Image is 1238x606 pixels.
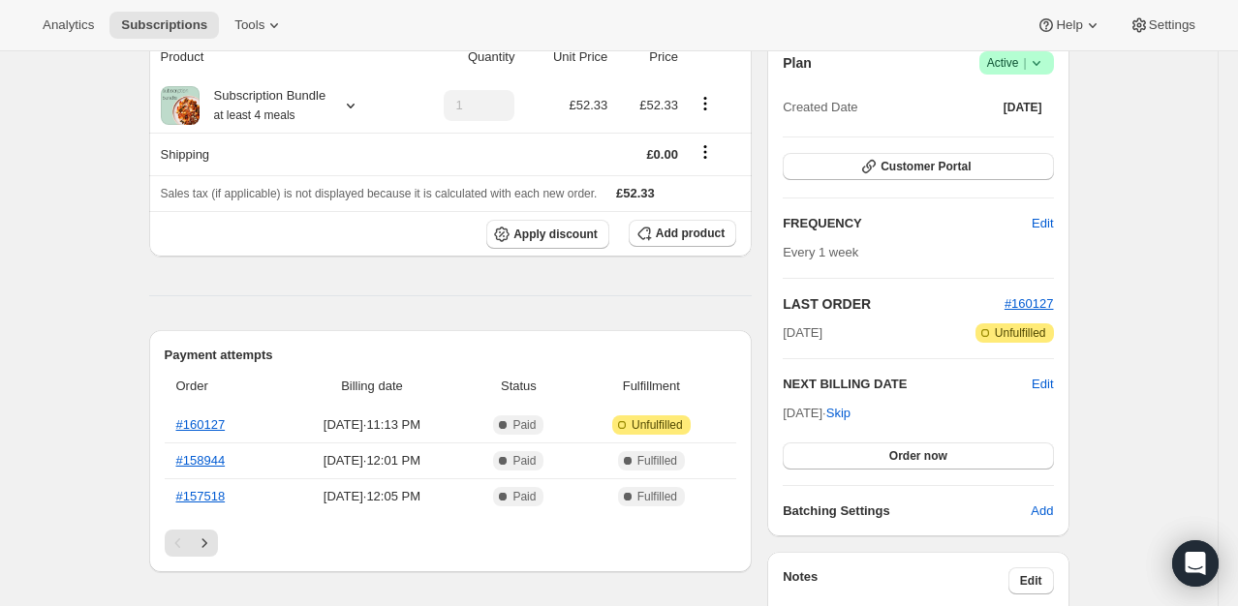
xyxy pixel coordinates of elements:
button: Product actions [690,93,721,114]
h3: Notes [783,567,1008,594]
span: Paid [512,453,536,469]
h2: Payment attempts [165,346,737,365]
span: Unfulfilled [632,417,683,433]
span: Add product [656,226,725,241]
span: Edit [1020,573,1042,589]
span: £52.33 [570,98,608,112]
button: Skip [815,398,862,429]
span: [DATE] · 12:01 PM [284,451,459,470]
span: Status [471,377,566,396]
h6: Batching Settings [783,501,1031,521]
span: Fulfilled [637,453,677,469]
span: Every 1 week [783,245,858,259]
a: #160127 [1005,296,1054,311]
span: £52.33 [616,186,655,200]
a: #157518 [176,489,226,503]
button: [DATE] [992,94,1054,121]
button: Shipping actions [690,141,721,163]
a: #158944 [176,453,226,468]
th: Shipping [149,133,406,175]
nav: Pagination [165,530,737,557]
span: Fulfillment [577,377,725,396]
span: [DATE] · 12:05 PM [284,487,459,506]
span: Tools [234,17,264,33]
span: [DATE] [1004,100,1042,115]
button: #160127 [1005,294,1054,314]
button: Add [1019,496,1065,527]
h2: NEXT BILLING DATE [783,375,1032,394]
span: Unfulfilled [995,325,1046,341]
button: Edit [1008,567,1054,594]
span: £0.00 [646,147,678,162]
button: Next [191,530,218,557]
span: Skip [826,404,851,423]
span: £52.33 [639,98,678,112]
button: Add product [629,220,736,247]
span: Fulfilled [637,489,677,504]
small: at least 4 meals [214,108,295,122]
th: Product [149,36,406,78]
h2: Plan [783,53,812,73]
button: Customer Portal [783,153,1053,180]
th: Order [165,365,279,408]
h2: LAST ORDER [783,294,1005,314]
th: Unit Price [520,36,613,78]
div: Open Intercom Messenger [1172,540,1219,587]
span: [DATE] [783,323,822,343]
span: Customer Portal [881,159,971,174]
span: | [1023,55,1026,71]
span: Subscriptions [121,17,207,33]
span: Billing date [284,377,459,396]
button: Analytics [31,12,106,39]
button: Order now [783,442,1053,470]
th: Quantity [405,36,520,78]
span: Analytics [43,17,94,33]
button: Help [1025,12,1113,39]
span: Active [987,53,1046,73]
a: #160127 [176,417,226,432]
button: Edit [1032,375,1053,394]
button: Settings [1118,12,1207,39]
button: Subscriptions [109,12,219,39]
button: Tools [223,12,295,39]
span: Paid [512,489,536,504]
th: Price [613,36,684,78]
span: Edit [1032,214,1053,233]
span: Order now [889,448,947,464]
span: Help [1056,17,1082,33]
span: Settings [1149,17,1195,33]
button: Apply discount [486,220,609,249]
span: [DATE] · 11:13 PM [284,415,459,435]
div: Subscription Bundle [200,86,326,125]
img: product img [161,86,200,125]
h2: FREQUENCY [783,214,1032,233]
span: Sales tax (if applicable) is not displayed because it is calculated with each new order. [161,187,598,200]
span: Apply discount [513,227,598,242]
span: [DATE] · [783,406,851,420]
span: Paid [512,417,536,433]
span: Add [1031,501,1053,521]
span: Created Date [783,98,857,117]
button: Edit [1020,208,1065,239]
